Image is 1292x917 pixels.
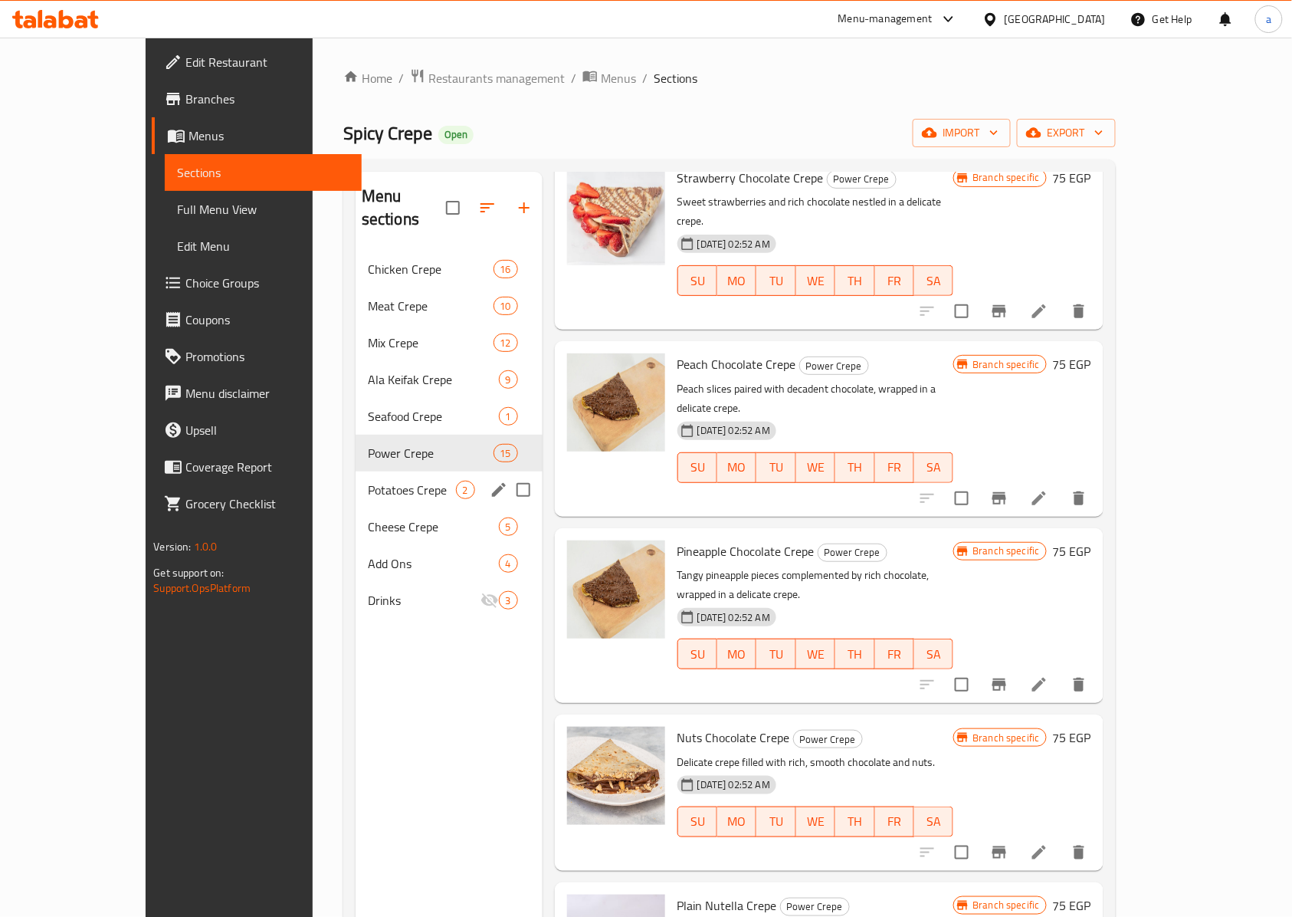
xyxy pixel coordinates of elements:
[914,639,953,669] button: SA
[677,726,790,749] span: Nuts Chocolate Crepe
[500,593,517,608] span: 3
[567,541,665,639] img: Pineapple Chocolate Crepe
[1061,666,1097,703] button: delete
[343,68,1116,88] nav: breadcrumb
[368,481,456,499] span: Potatoes Crepe
[756,265,795,296] button: TU
[494,262,517,277] span: 16
[981,834,1018,871] button: Branch-specific-item
[684,270,711,292] span: SU
[368,334,494,352] div: Mix Crepe
[185,458,349,476] span: Coverage Report
[677,807,717,837] button: SU
[946,669,978,701] span: Select to update
[684,810,711,833] span: SU
[356,324,543,361] div: Mix Crepe12
[1029,123,1103,143] span: export
[398,69,404,87] li: /
[185,384,349,403] span: Menu disclaimer
[368,260,494,278] div: Chicken Crepe
[802,810,829,833] span: WE
[1030,489,1048,508] a: Edit menu item
[827,170,897,189] div: Power Crepe
[925,123,999,143] span: import
[723,810,750,833] span: MO
[677,894,777,917] span: Plain Nutella Crepe
[691,777,776,792] span: [DATE] 02:52 AM
[946,295,978,327] span: Select to update
[601,69,636,87] span: Menus
[717,452,756,483] button: MO
[796,452,835,483] button: WE
[152,117,362,154] a: Menus
[1061,480,1097,517] button: delete
[185,421,349,439] span: Upsell
[913,119,1011,147] button: import
[796,265,835,296] button: WE
[914,452,953,483] button: SA
[677,353,796,376] span: Peach Chocolate Crepe
[457,483,474,498] span: 2
[506,189,543,226] button: Add section
[881,270,908,292] span: FR
[152,375,362,412] a: Menu disclaimer
[677,566,954,604] p: Tangy pineapple pieces complemented by rich chocolate, wrapped in a delicate crepe.
[494,446,517,461] span: 15
[981,666,1018,703] button: Branch-specific-item
[691,610,776,625] span: [DATE] 02:52 AM
[881,810,908,833] span: FR
[875,265,914,296] button: FR
[762,270,789,292] span: TU
[677,540,815,563] span: Pineapple Chocolate Crepe
[981,480,1018,517] button: Branch-specific-item
[841,456,868,478] span: TH
[835,265,874,296] button: TH
[946,482,978,514] span: Select to update
[356,435,543,472] div: Power Crepe15
[499,554,518,573] div: items
[356,361,543,398] div: Ala Keifak Crepe9
[152,485,362,522] a: Grocery Checklist
[1030,675,1048,694] a: Edit menu item
[480,591,499,610] svg: Inactive section
[723,270,750,292] span: MO
[356,251,543,288] div: Chicken Crepe16
[567,727,665,825] img: Nuts Chocolate Crepe
[677,452,717,483] button: SU
[914,265,953,296] button: SA
[177,163,349,182] span: Sections
[582,68,636,88] a: Menus
[914,807,953,837] button: SA
[841,270,868,292] span: TH
[966,357,1045,372] span: Branch specific
[368,518,499,536] span: Cheese Crepe
[780,898,850,916] div: Power Crepe
[1053,167,1091,189] h6: 75 EGP
[875,807,914,837] button: FR
[177,237,349,255] span: Edit Menu
[802,456,829,478] span: WE
[920,270,947,292] span: SA
[642,69,648,87] li: /
[368,297,494,315] span: Meat Crepe
[881,643,908,666] span: FR
[152,338,362,375] a: Promotions
[368,370,499,389] span: Ala Keifak Crepe
[356,508,543,545] div: Cheese Crepe5
[152,44,362,81] a: Edit Restaurant
[185,274,349,292] span: Choice Groups
[368,591,480,610] span: Drinks
[185,495,349,513] span: Grocery Checklist
[410,68,565,88] a: Restaurants management
[946,836,978,869] span: Select to update
[1053,727,1091,748] h6: 75 EGP
[343,69,392,87] a: Home
[356,472,543,508] div: Potatoes Crepe2edit
[343,116,432,150] span: Spicy Crepe
[981,293,1018,330] button: Branch-specific-item
[368,444,494,462] div: Power Crepe
[368,407,499,426] div: Seafood Crepe
[428,69,565,87] span: Restaurants management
